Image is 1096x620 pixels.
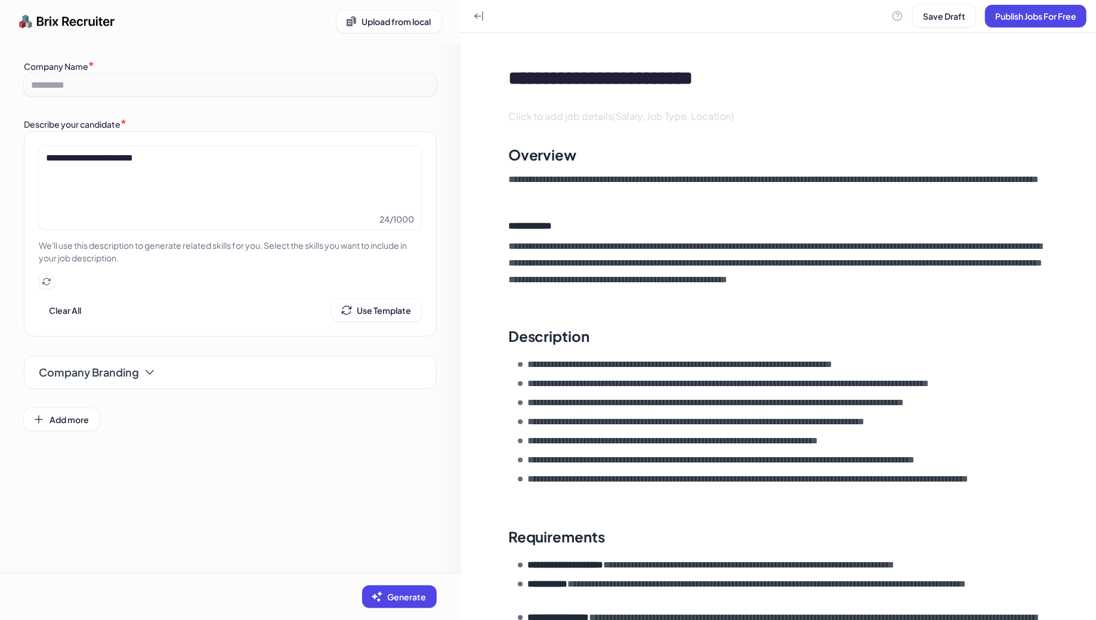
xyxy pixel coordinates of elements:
span: Save Draft [923,11,965,21]
button: Generate [362,585,437,608]
span: Clear All [49,305,81,316]
span: Use Template [357,305,412,316]
span: Generate [388,591,427,602]
label: Describe your candidate [24,119,121,129]
span: Upload from local [362,16,431,27]
p: We'll use this description to generate related skills for you. Select the skills you want to incl... [39,239,422,264]
img: logo [19,10,115,33]
label: Company Name [24,61,88,72]
button: Publish Jobs For Free [985,5,1086,27]
div: Description [508,326,590,346]
span: Add more [50,414,89,425]
span: 24 / 1000 [380,213,415,225]
button: Add more [24,408,99,431]
div: Overview [508,145,577,164]
button: Upload from local [336,10,442,33]
div: Requirements [508,527,606,546]
span: Publish Jobs For Free [995,11,1076,21]
span: Company Branding [39,364,139,381]
button: Save Draft [913,5,975,27]
button: Use Template [332,299,422,322]
button: Clear All [39,299,91,322]
span: Click to add job details(Salary, Job Type, Location) [508,110,734,122]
